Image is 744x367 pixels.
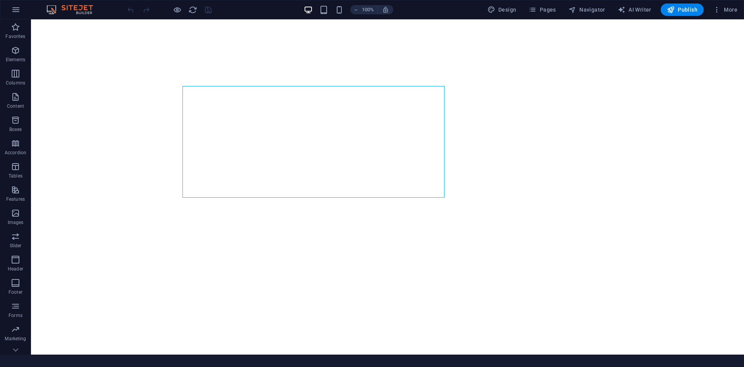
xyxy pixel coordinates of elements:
[484,3,520,16] button: Design
[529,6,556,14] span: Pages
[713,6,737,14] span: More
[565,3,608,16] button: Navigator
[525,3,559,16] button: Pages
[45,5,103,14] img: Editor Logo
[9,289,22,295] p: Footer
[6,196,25,202] p: Features
[9,173,22,179] p: Tables
[618,6,651,14] span: AI Writer
[5,336,26,342] p: Marketing
[382,6,389,13] i: On resize automatically adjust zoom level to fit chosen device.
[172,5,182,14] button: Click here to leave preview mode and continue editing
[188,5,197,14] button: reload
[9,126,22,133] p: Boxes
[6,80,25,86] p: Columns
[188,5,197,14] i: Reload page
[667,6,697,14] span: Publish
[5,33,25,40] p: Favorites
[9,312,22,319] p: Forms
[487,6,517,14] span: Design
[362,5,374,14] h6: 100%
[710,3,741,16] button: More
[6,57,26,63] p: Elements
[5,150,26,156] p: Accordion
[661,3,704,16] button: Publish
[7,103,24,109] p: Content
[10,243,22,249] p: Slider
[484,3,520,16] div: Design (Ctrl+Alt+Y)
[8,219,24,226] p: Images
[8,266,23,272] p: Header
[568,6,605,14] span: Navigator
[615,3,654,16] button: AI Writer
[350,5,378,14] button: 100%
